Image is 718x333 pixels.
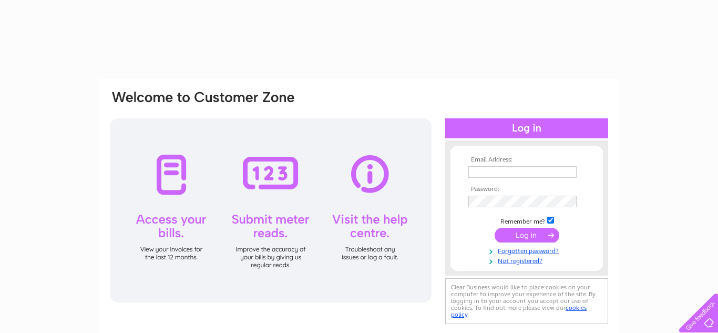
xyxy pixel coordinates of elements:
input: Submit [495,228,559,243]
th: Password: [466,186,588,193]
a: Not registered? [468,255,588,265]
div: Clear Business would like to place cookies on your computer to improve your experience of the sit... [445,278,608,324]
a: cookies policy [451,304,587,318]
a: Forgotten password? [468,245,588,255]
th: Email Address: [466,156,588,164]
td: Remember me? [466,215,588,226]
